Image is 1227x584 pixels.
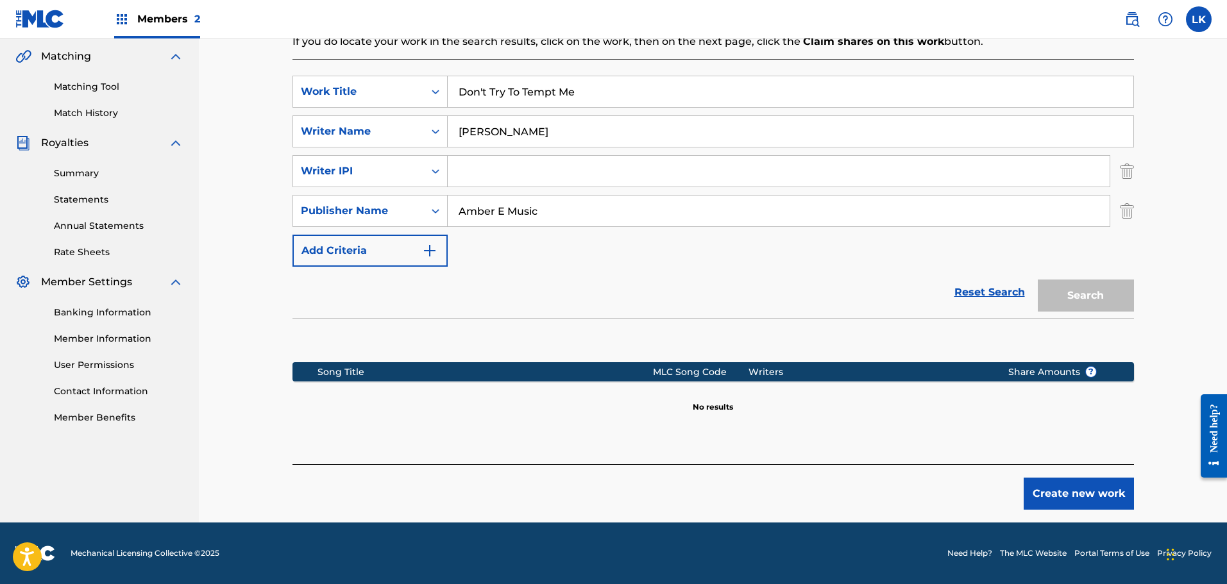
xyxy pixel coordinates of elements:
[168,274,183,290] img: expand
[1000,547,1067,559] a: The MLC Website
[1157,547,1212,559] a: Privacy Policy
[317,365,653,379] div: Song Title
[54,332,183,346] a: Member Information
[15,274,31,290] img: Member Settings
[301,84,416,99] div: Work Title
[1074,547,1149,559] a: Portal Terms of Use
[422,243,437,258] img: 9d2ae6d4665cec9f34b9.svg
[1191,384,1227,487] iframe: Resource Center
[114,12,130,27] img: Top Rightsholders
[41,135,89,151] span: Royalties
[1186,6,1212,32] div: User Menu
[301,163,416,179] div: Writer IPI
[803,35,944,47] strong: Claim shares on this work
[301,203,416,219] div: Publisher Name
[1024,478,1134,510] button: Create new work
[54,80,183,94] a: Matching Tool
[749,365,988,379] div: Writers
[71,547,219,559] span: Mechanical Licensing Collective © 2025
[54,306,183,319] a: Banking Information
[168,135,183,151] img: expand
[301,124,416,139] div: Writer Name
[15,10,65,28] img: MLC Logo
[168,49,183,64] img: expand
[54,219,183,233] a: Annual Statements
[292,76,1134,318] form: Search Form
[653,365,749,379] div: MLC Song Code
[1008,365,1097,379] span: Share Amounts
[292,34,1134,49] p: If you do locate your work in the search results, click on the work, then on the next page, click...
[948,278,1031,306] a: Reset Search
[947,547,992,559] a: Need Help?
[194,13,200,25] span: 2
[1120,195,1134,227] img: Delete Criterion
[1167,535,1174,574] div: Drag
[54,411,183,424] a: Member Benefits
[1163,522,1227,584] iframe: Chat Widget
[41,49,91,64] span: Matching
[54,167,183,180] a: Summary
[41,274,132,290] span: Member Settings
[54,193,183,206] a: Statements
[1119,6,1145,32] a: Public Search
[54,246,183,259] a: Rate Sheets
[1153,6,1178,32] div: Help
[15,546,55,561] img: logo
[1158,12,1173,27] img: help
[1124,12,1140,27] img: search
[54,385,183,398] a: Contact Information
[54,106,183,120] a: Match History
[137,12,200,26] span: Members
[54,358,183,372] a: User Permissions
[15,135,31,151] img: Royalties
[292,235,448,267] button: Add Criteria
[693,386,733,413] p: No results
[1120,155,1134,187] img: Delete Criterion
[15,49,31,64] img: Matching
[1086,367,1096,377] span: ?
